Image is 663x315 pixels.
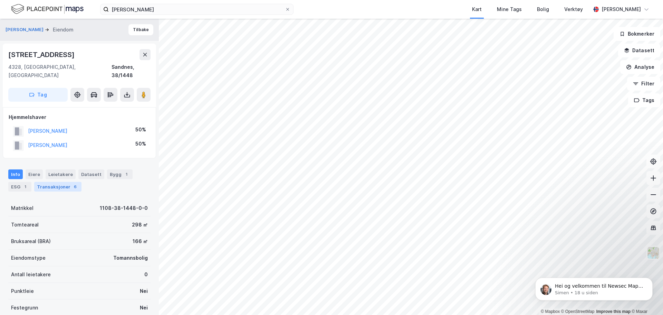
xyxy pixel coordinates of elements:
[109,4,285,15] input: Søk på adresse, matrikkel, gårdeiere, leietakere eller personer
[9,113,150,121] div: Hjemmelshaver
[11,221,39,229] div: Tomteareal
[8,182,31,192] div: ESG
[8,88,68,102] button: Tag
[620,60,660,74] button: Analyse
[497,5,522,13] div: Mine Tags
[11,3,84,15] img: logo.f888ab2527a4732fd821a326f86c7f29.svg
[34,182,81,192] div: Transaksjoner
[11,237,51,245] div: Bruksareal (BRA)
[11,254,46,262] div: Eiendomstype
[53,26,74,34] div: Eiendom
[113,254,148,262] div: Tomannsbolig
[647,246,660,259] img: Z
[8,63,112,80] div: 4328, [GEOGRAPHIC_DATA], [GEOGRAPHIC_DATA]
[11,270,51,279] div: Antall leietakere
[132,221,148,229] div: 298 ㎡
[140,304,148,312] div: Nei
[627,77,660,91] button: Filter
[11,304,38,312] div: Festegrunn
[133,237,148,245] div: 166 ㎡
[72,183,79,190] div: 6
[628,93,660,107] button: Tags
[123,171,130,178] div: 1
[618,44,660,57] button: Datasett
[135,140,146,148] div: 50%
[11,204,33,212] div: Matrikkel
[8,169,23,179] div: Info
[596,309,631,314] a: Improve this map
[144,270,148,279] div: 0
[100,204,148,212] div: 1108-38-1448-0-0
[11,287,34,295] div: Punktleie
[561,309,595,314] a: OpenStreetMap
[614,27,660,41] button: Bokmerker
[22,183,29,190] div: 1
[537,5,549,13] div: Bolig
[541,309,560,314] a: Mapbox
[525,263,663,312] iframe: Intercom notifications melding
[26,169,43,179] div: Eiere
[78,169,104,179] div: Datasett
[564,5,583,13] div: Verktøy
[472,5,482,13] div: Kart
[8,49,76,60] div: [STREET_ADDRESS]
[6,26,45,33] button: [PERSON_NAME]
[46,169,76,179] div: Leietakere
[107,169,133,179] div: Bygg
[128,24,153,35] button: Tilbake
[602,5,641,13] div: [PERSON_NAME]
[140,287,148,295] div: Nei
[112,63,151,80] div: Sandnes, 38/1448
[135,126,146,134] div: 50%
